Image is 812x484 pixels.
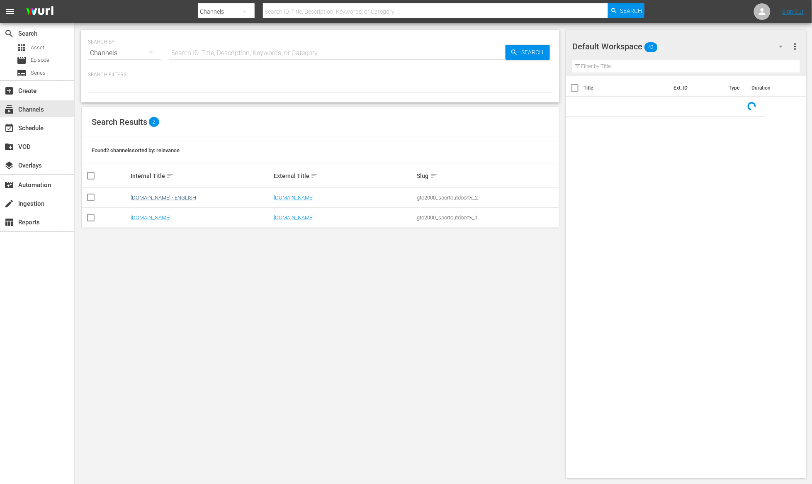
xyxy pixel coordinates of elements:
button: Search [506,45,550,60]
th: Type [724,76,746,100]
a: [DOMAIN_NAME] - ENGLISH [131,195,196,201]
span: menu [5,7,15,17]
span: Search [518,45,550,60]
div: Default Workspace [572,35,791,58]
div: External Title [274,171,414,181]
img: ans4CAIJ8jUAAAAAAAAAAAAAAAAAAAAAAAAgQb4GAAAAAAAAAAAAAAAAAAAAAAAAJMjXAAAAAAAAAAAAAAAAAAAAAAAAgAT5G... [20,2,60,22]
p: Search Filters: [88,71,553,78]
div: Internal Title [131,171,271,181]
span: Asset [31,44,44,52]
th: Duration [746,76,796,100]
span: Search [4,29,14,39]
th: Title [583,76,669,100]
span: sort [311,172,318,180]
span: Reports [4,217,14,227]
span: sort [430,172,438,180]
button: more_vert [790,36,800,56]
a: [DOMAIN_NAME] [274,195,314,201]
span: 42 [644,39,658,56]
div: Slug [417,171,558,181]
span: Create [4,86,14,96]
a: [DOMAIN_NAME] [131,214,170,221]
span: Series [31,69,46,77]
span: sort [166,172,174,180]
div: gto2000_sportoutdoortv_1 [417,214,558,221]
span: 2 [149,117,159,127]
span: Channels [4,105,14,114]
a: [DOMAIN_NAME] [274,214,314,221]
span: Overlays [4,161,14,170]
span: Asset [17,43,27,53]
a: Sign Out [783,8,804,15]
span: more_vert [790,41,800,51]
th: Ext. ID [669,76,724,100]
span: Series [17,68,27,78]
span: Found 2 channels sorted by: relevance [92,147,180,153]
span: Ingestion [4,199,14,209]
div: Channels [88,41,161,65]
span: Search Results [92,117,147,127]
span: Search [620,3,642,18]
span: Automation [4,180,14,190]
button: Search [608,3,644,18]
span: Schedule [4,123,14,133]
span: Episode [31,56,49,64]
span: VOD [4,142,14,152]
span: Episode [17,56,27,66]
div: gto2000_sportoutdoortv_2 [417,195,558,201]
